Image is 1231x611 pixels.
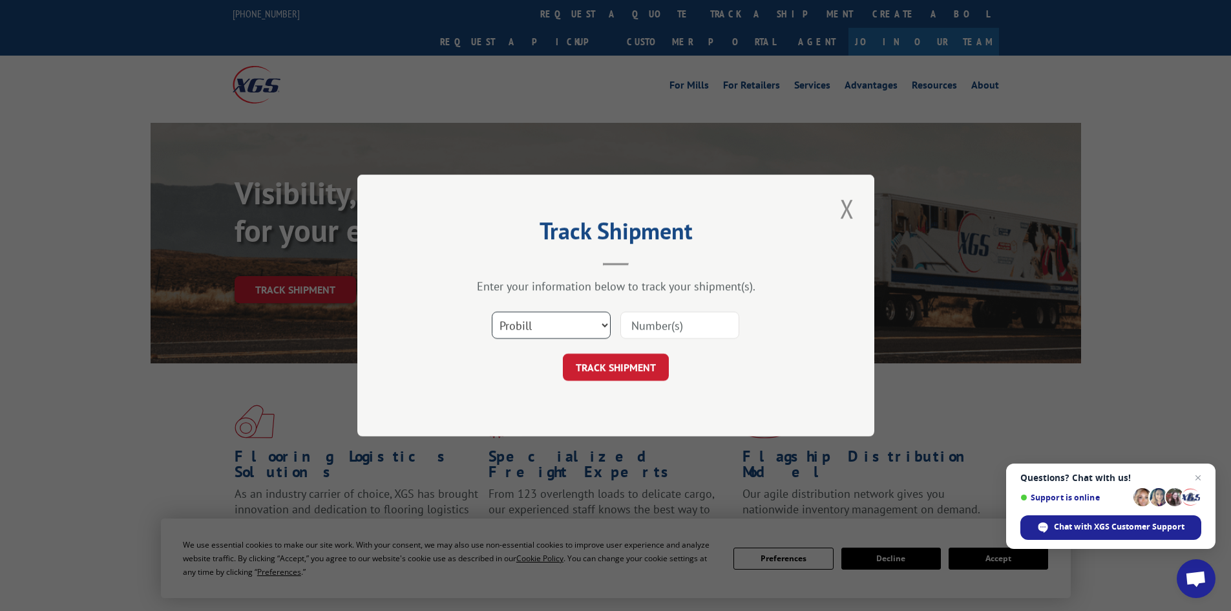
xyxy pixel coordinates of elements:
[836,191,858,226] button: Close modal
[563,354,669,381] button: TRACK SHIPMENT
[422,279,810,294] div: Enter your information below to track your shipment(s).
[620,312,739,339] input: Number(s)
[422,222,810,246] h2: Track Shipment
[1020,493,1129,502] span: Support is online
[1054,521,1184,533] span: Chat with XGS Customer Support
[1177,559,1215,598] a: Open chat
[1020,473,1201,483] span: Questions? Chat with us!
[1020,515,1201,540] span: Chat with XGS Customer Support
